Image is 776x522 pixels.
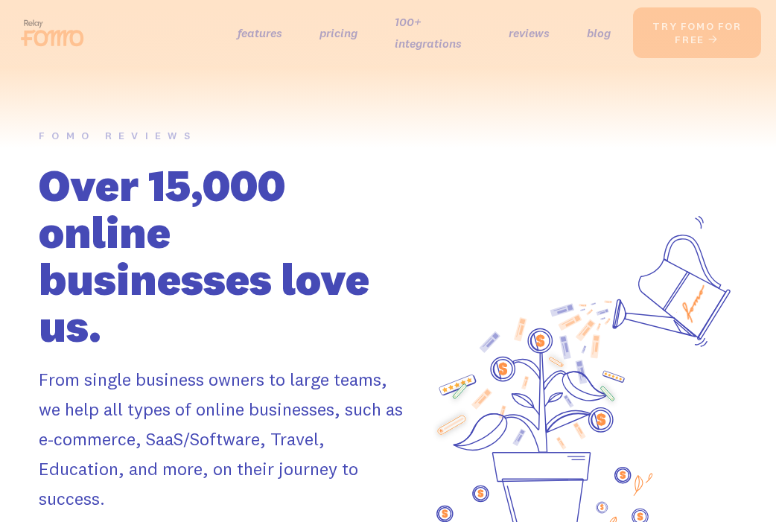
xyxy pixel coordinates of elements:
h1: Over 15,000 online businesses love us. [39,162,413,349]
a: reviews [509,22,550,44]
div: FOMO REVIEWS [39,125,197,147]
a: features [238,22,282,44]
a: try fomo for free [633,7,761,58]
a: blog [587,22,611,44]
span:  [707,33,719,46]
a: 100+ integrations [395,11,471,54]
div: From single business owners to large teams, we help all types of online businesses, such as e-com... [39,364,413,513]
a: pricing [319,22,357,44]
